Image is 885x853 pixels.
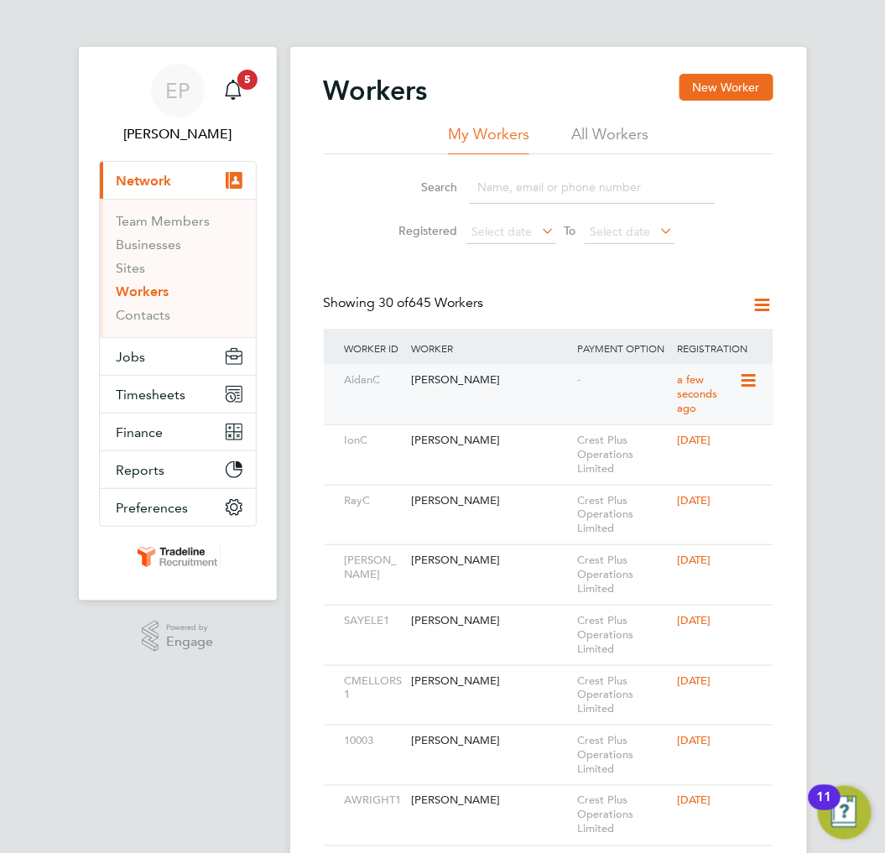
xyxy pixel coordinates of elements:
[673,329,756,389] div: Registration Date
[679,74,773,101] button: New Worker
[407,786,573,817] div: [PERSON_NAME]
[573,726,673,785] div: Crest Plus Operations Limited
[165,80,190,101] span: EP
[677,793,711,808] span: [DATE]
[117,307,171,323] a: Contacts
[341,544,757,559] a: [PERSON_NAME][PERSON_NAME]Crest Plus Operations Limited[DATE]
[341,545,407,590] div: [PERSON_NAME]
[117,424,164,440] span: Finance
[573,786,673,845] div: Crest Plus Operations Limited
[100,338,256,375] button: Jobs
[134,544,221,570] img: tradelinerecruitment-logo-retina.png
[341,665,757,679] a: CMELLORS1[PERSON_NAME]Crest Plus Operations Limited[DATE]
[117,173,172,189] span: Network
[117,213,211,229] a: Team Members
[117,462,165,478] span: Reports
[677,613,711,627] span: [DATE]
[407,365,573,396] div: [PERSON_NAME]
[407,726,573,757] div: [PERSON_NAME]
[677,493,711,507] span: [DATE]
[407,606,573,637] div: [PERSON_NAME]
[341,606,407,637] div: SAYELE1
[324,74,428,107] h2: Workers
[677,674,711,688] span: [DATE]
[407,486,573,517] div: [PERSON_NAME]
[341,785,757,799] a: AWRIGHT1[PERSON_NAME]Crest Plus Operations Limited[DATE]
[677,553,711,567] span: [DATE]
[166,621,213,635] span: Powered by
[573,666,673,726] div: Crest Plus Operations Limited
[573,606,673,665] div: Crest Plus Operations Limited
[341,786,407,817] div: AWRIGHT1
[383,179,458,195] label: Search
[407,545,573,576] div: [PERSON_NAME]
[560,220,581,242] span: To
[573,545,673,605] div: Crest Plus Operations Limited
[407,666,573,697] div: [PERSON_NAME]
[341,425,407,456] div: IonC
[341,364,740,378] a: AidanC[PERSON_NAME]-a few seconds ago
[100,376,256,413] button: Timesheets
[341,666,407,711] div: CMELLORS1
[472,224,533,239] span: Select date
[117,500,189,516] span: Preferences
[341,365,407,396] div: AidanC
[100,413,256,450] button: Finance
[117,237,182,252] a: Businesses
[100,199,256,337] div: Network
[100,451,256,488] button: Reports
[341,329,407,367] div: Worker ID
[341,605,757,619] a: SAYELE1[PERSON_NAME]Crest Plus Operations Limited[DATE]
[237,70,258,90] span: 5
[117,260,146,276] a: Sites
[99,544,257,570] a: Go to home page
[99,64,257,144] a: EP[PERSON_NAME]
[407,425,573,456] div: [PERSON_NAME]
[470,171,715,204] input: Name, email or phone number
[79,47,277,601] nav: Main navigation
[591,224,651,239] span: Select date
[117,387,186,403] span: Timesheets
[216,64,250,117] a: 5
[341,424,757,439] a: IonC[PERSON_NAME]Crest Plus Operations Limited[DATE]
[407,329,573,367] div: Worker
[341,485,757,499] a: RayC[PERSON_NAME]Crest Plus Operations Limited[DATE]
[379,294,409,311] span: 30 of
[166,635,213,649] span: Engage
[341,726,407,757] div: 10003
[677,433,711,447] span: [DATE]
[448,124,529,154] li: My Workers
[818,786,872,840] button: Open Resource Center, 11 new notifications
[573,329,673,367] div: Payment Option
[341,486,407,517] div: RayC
[573,425,673,485] div: Crest Plus Operations Limited
[341,725,757,739] a: 10003[PERSON_NAME]Crest Plus Operations Limited[DATE]
[142,621,213,653] a: Powered byEngage
[677,733,711,747] span: [DATE]
[324,294,487,312] div: Showing
[383,223,458,238] label: Registered
[379,294,484,311] span: 645 Workers
[117,349,146,365] span: Jobs
[100,162,256,199] button: Network
[817,798,832,819] div: 11
[573,365,673,396] div: -
[571,124,648,154] li: All Workers
[677,372,717,415] span: a few seconds ago
[100,489,256,526] button: Preferences
[99,124,257,144] span: Ellie Page
[573,486,673,545] div: Crest Plus Operations Limited
[117,283,169,299] a: Workers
